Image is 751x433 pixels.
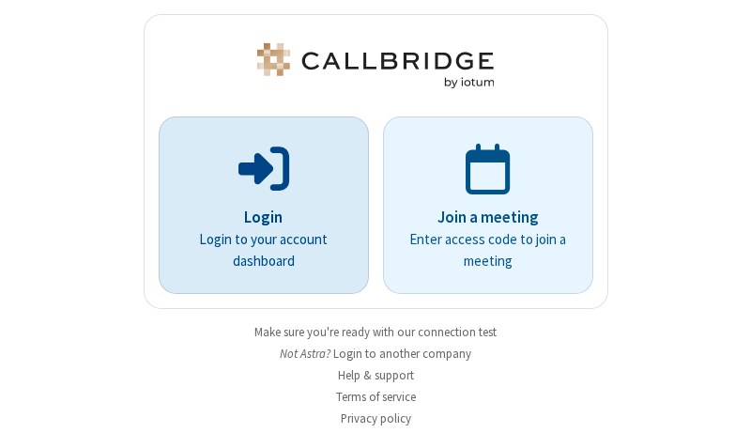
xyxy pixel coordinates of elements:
p: Login to your account dashboard [185,229,343,271]
a: Help & support [338,367,414,383]
a: Make sure you're ready with our connection test [254,324,497,340]
a: Join a meetingEnter access code to join a meeting [383,116,593,294]
p: Join a meeting [409,206,567,230]
img: Astra [253,43,498,88]
button: LoginLogin to your account dashboard [159,116,369,294]
p: Login [185,206,343,230]
li: Not Astra? [144,345,608,363]
a: Privacy policy [341,410,411,426]
a: Terms of service [336,389,416,405]
button: Login to another company [333,345,471,363]
p: Enter access code to join a meeting [409,229,567,271]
